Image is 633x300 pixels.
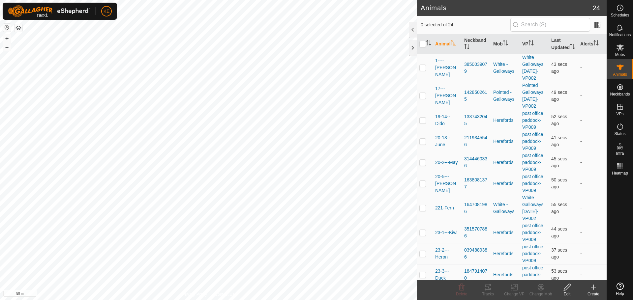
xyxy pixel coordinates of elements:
div: 3515707886 [464,226,488,239]
span: 1 Sept 2025, 6:30 pm [551,268,567,281]
p-sorticon: Activate to sort [451,41,456,46]
td: - [578,152,607,173]
span: 1 Sept 2025, 6:30 pm [551,202,567,214]
a: post office paddock-VP009 [522,265,543,284]
span: 20-5---[PERSON_NAME] [435,173,459,194]
a: Pointed Galloways [DATE]-VP002 [522,83,544,109]
p-sorticon: Activate to sort [464,45,469,50]
a: Privacy Policy [182,291,207,297]
span: 23-3---Duck [435,268,459,282]
th: Mob [491,34,520,54]
span: Schedules [611,13,629,17]
p-sorticon: Activate to sort [528,41,534,46]
td: - [578,110,607,131]
a: post office paddock-VP009 [522,132,543,151]
td: - [578,264,607,285]
a: post office paddock-VP009 [522,153,543,172]
span: 20-2---May [435,159,458,166]
th: Last Updated [549,34,578,54]
div: Herefords [493,138,517,145]
div: Herefords [493,271,517,278]
div: White - Galloways [493,201,517,215]
span: 1 Sept 2025, 6:30 pm [551,114,567,126]
div: 1337432045 [464,113,488,127]
div: Edit [554,291,580,297]
a: White Galloways [DATE]-VP002 [522,55,544,81]
div: Change Mob [527,291,554,297]
span: 221-Fern [435,205,454,211]
p-sorticon: Activate to sort [503,41,508,46]
span: 1 Sept 2025, 6:30 pm [551,156,567,168]
div: 0394889386 [464,247,488,260]
button: Reset Map [3,24,11,32]
div: White - Galloways [493,61,517,75]
span: Mobs [615,53,625,57]
span: Notifications [609,33,631,37]
span: VPs [616,112,623,116]
th: Alerts [578,34,607,54]
div: Herefords [493,159,517,166]
a: post office paddock-VP009 [522,223,543,242]
td: - [578,131,607,152]
span: Neckbands [610,92,630,96]
div: Create [580,291,607,297]
div: Pointed - Galloways [493,89,517,103]
span: Heatmap [612,171,628,175]
span: 23-1---Kiwi [435,229,458,236]
a: post office paddock-VP009 [522,111,543,130]
span: 20-13--June [435,134,459,148]
span: 24 [593,3,600,13]
a: post office paddock-VP009 [522,244,543,263]
span: 1 Sept 2025, 6:30 pm [551,90,567,102]
div: Herefords [493,250,517,257]
input: Search (S) [510,18,590,32]
span: Help [616,292,624,296]
span: Infra [616,151,624,155]
span: KE [104,8,110,15]
span: Status [614,132,625,136]
span: 1 Sept 2025, 6:30 pm [551,247,567,259]
span: 1 Sept 2025, 6:30 pm [551,226,567,238]
span: 1 Sept 2025, 6:30 pm [551,135,567,147]
td: - [578,173,607,194]
span: 23-2---Heron [435,247,459,260]
button: – [3,43,11,51]
span: 1 Sept 2025, 6:30 pm [551,177,567,189]
div: 1647081986 [464,201,488,215]
button: + [3,35,11,42]
span: 19-14--Dido [435,113,459,127]
td: - [578,54,607,82]
th: Animal [433,34,462,54]
div: 3144460336 [464,155,488,169]
span: Delete [456,292,467,296]
a: Contact Us [215,291,234,297]
span: 0 selected of 24 [421,21,510,28]
div: Tracks [475,291,501,297]
p-sorticon: Activate to sort [426,41,431,46]
a: Help [607,280,633,298]
div: Herefords [493,180,517,187]
div: 1428502615 [464,89,488,103]
div: Change VP [501,291,527,297]
div: 1638081377 [464,177,488,190]
img: Gallagher Logo [8,5,90,17]
span: 1 Sept 2025, 6:30 pm [551,62,567,74]
span: Animals [613,72,627,76]
h2: Animals [421,4,593,12]
div: Herefords [493,117,517,124]
div: 1847914070 [464,268,488,282]
span: 1----[PERSON_NAME] [435,57,459,78]
div: 2119345546 [464,134,488,148]
p-sorticon: Activate to sort [570,45,575,50]
td: - [578,194,607,222]
div: Herefords [493,229,517,236]
a: post office paddock-VP009 [522,174,543,193]
td: - [578,222,607,243]
th: VP [520,34,549,54]
span: 17---[PERSON_NAME] [435,85,459,106]
th: Neckband [462,34,491,54]
button: Map Layers [15,24,22,32]
td: - [578,243,607,264]
p-sorticon: Activate to sort [593,41,599,46]
td: - [578,82,607,110]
